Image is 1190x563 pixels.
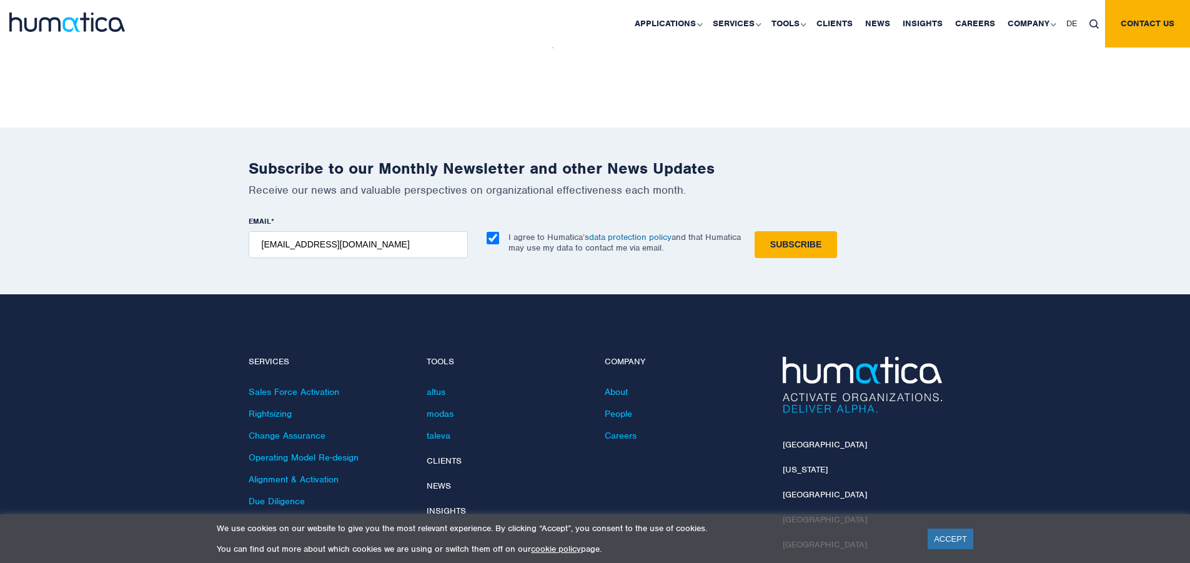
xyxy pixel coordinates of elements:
[217,523,912,534] p: We use cookies on our website to give you the most relevant experience. By clicking “Accept”, you...
[249,159,942,178] h2: Subscribe to our Monthly Newsletter and other News Updates
[427,386,445,397] a: altus
[249,496,305,507] a: Due Diligence
[508,232,741,253] p: I agree to Humatica’s and that Humatica may use my data to contact me via email.
[249,183,942,197] p: Receive our news and valuable perspectives on organizational effectiveness each month.
[427,506,466,516] a: Insights
[249,474,339,485] a: Alignment & Activation
[217,544,912,554] p: You can find out more about which cookies we are using or switch them off on our page.
[1066,18,1077,29] span: DE
[783,489,867,500] a: [GEOGRAPHIC_DATA]
[783,439,867,450] a: [GEOGRAPHIC_DATA]
[249,231,468,258] input: name@company.com
[755,231,837,258] input: Subscribe
[427,430,450,441] a: taleva
[531,544,581,554] a: cookie policy
[249,357,408,367] h4: Services
[605,408,632,419] a: People
[605,357,764,367] h4: Company
[249,216,271,226] span: EMAIL
[605,430,637,441] a: Careers
[427,456,462,466] a: Clients
[427,357,586,367] h4: Tools
[249,386,339,397] a: Sales Force Activation
[605,386,628,397] a: About
[249,430,325,441] a: Change Assurance
[928,529,973,549] a: ACCEPT
[589,232,672,242] a: data protection policy
[427,408,454,419] a: modas
[9,12,125,32] img: logo
[249,408,292,419] a: Rightsizing
[1089,19,1099,29] img: search_icon
[783,464,828,475] a: [US_STATE]
[427,481,451,491] a: News
[249,452,359,463] a: Operating Model Re-design
[487,232,499,244] input: I agree to Humatica’sdata protection policyand that Humatica may use my data to contact me via em...
[783,357,942,413] img: Humatica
